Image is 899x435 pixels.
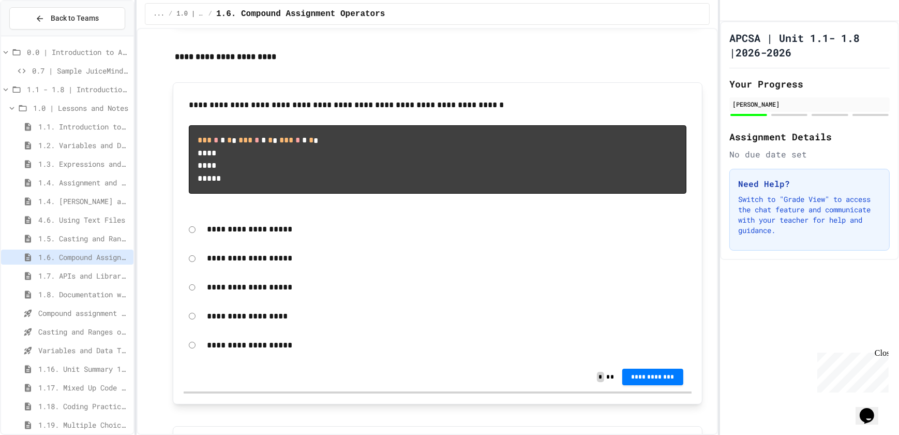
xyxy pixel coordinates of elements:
span: 1.5. Casting and Ranges of Values [38,233,129,244]
span: 1.19. Multiple Choice Exercises for Unit 1a (1.1-1.6) [38,419,129,430]
button: Back to Teams [9,7,125,30]
h3: Need Help? [738,178,881,190]
h2: Your Progress [729,77,890,91]
span: 1.4. [PERSON_NAME] and User Input [38,196,129,207]
div: [PERSON_NAME] [732,99,887,109]
span: 1.8. Documentation with Comments and Preconditions [38,289,129,300]
span: / [169,10,172,18]
span: 1.6. Compound Assignment Operators [38,252,129,263]
span: 0.7 | Sample JuiceMind Assignment - [GEOGRAPHIC_DATA] [32,65,129,76]
p: Switch to "Grade View" to access the chat feature and communicate with your teacher for help and ... [738,194,881,236]
span: 0.0 | Introduction to APCSA [27,47,129,57]
span: 1.4. Assignment and Input [38,177,129,188]
span: 1.7. APIs and Libraries [38,270,129,281]
span: 1.1 - 1.8 | Introduction to Java [27,84,129,95]
iframe: chat widget [813,349,889,393]
span: 1.3. Expressions and Output [New] [38,158,129,169]
div: No due date set [729,148,890,161]
span: 1.6. Compound Assignment Operators [216,8,385,20]
span: 1.1. Introduction to Algorithms, Programming, and Compilers [38,121,129,132]
iframe: chat widget [856,394,889,425]
div: Chat with us now!Close [4,4,71,66]
span: Variables and Data Types - Quiz [38,345,129,356]
span: Back to Teams [51,13,99,24]
span: 1.17. Mixed Up Code Practice 1.1-1.6 [38,382,129,393]
span: / [208,10,212,18]
span: 1.16. Unit Summary 1a (1.1-1.6) [38,364,129,374]
span: Casting and Ranges of variables - Quiz [38,326,129,337]
span: Compound assignment operators - Quiz [38,308,129,318]
h2: Assignment Details [729,129,890,144]
h1: APCSA | Unit 1.1- 1.8 |2026-2026 [729,31,890,60]
span: 1.18. Coding Practice 1a (1.1-1.6) [38,401,129,412]
span: 4.6. Using Text Files [38,214,129,225]
span: 1.0 | Lessons and Notes [33,103,129,113]
span: ... [154,10,165,18]
span: 1.0 | Lessons and Notes [176,10,204,18]
span: 1.2. Variables and Data Types [38,140,129,151]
